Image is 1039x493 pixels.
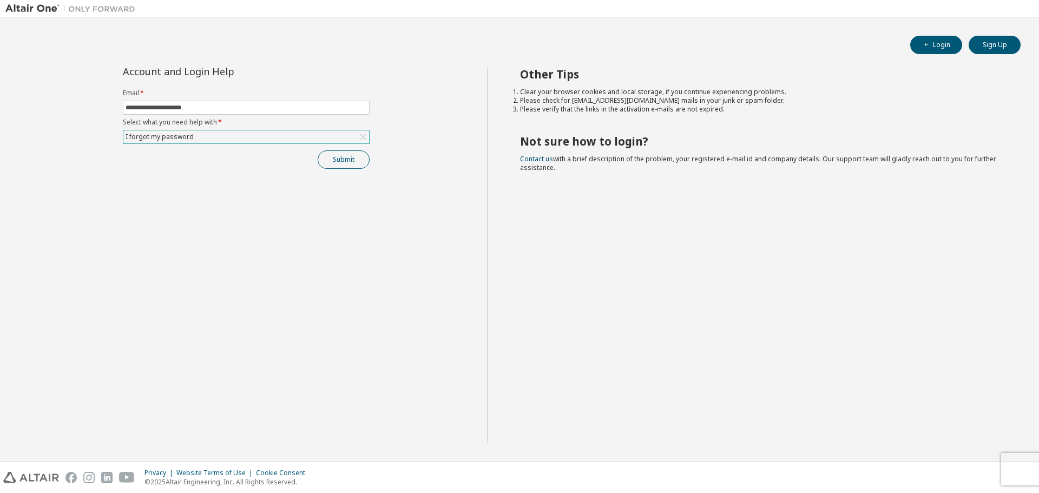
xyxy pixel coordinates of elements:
[318,150,370,169] button: Submit
[910,36,962,54] button: Login
[520,105,1002,114] li: Please verify that the links in the activation e-mails are not expired.
[256,469,312,477] div: Cookie Consent
[123,118,370,127] label: Select what you need help with
[101,472,113,483] img: linkedin.svg
[124,131,195,143] div: I forgot my password
[123,130,369,143] div: I forgot my password
[969,36,1021,54] button: Sign Up
[520,154,996,172] span: with a brief description of the problem, your registered e-mail id and company details. Our suppo...
[123,89,370,97] label: Email
[520,134,1002,148] h2: Not sure how to login?
[176,469,256,477] div: Website Terms of Use
[520,96,1002,105] li: Please check for [EMAIL_ADDRESS][DOMAIN_NAME] mails in your junk or spam folder.
[5,3,141,14] img: Altair One
[520,67,1002,81] h2: Other Tips
[520,154,553,163] a: Contact us
[520,88,1002,96] li: Clear your browser cookies and local storage, if you continue experiencing problems.
[144,477,312,487] p: © 2025 Altair Engineering, Inc. All Rights Reserved.
[119,472,135,483] img: youtube.svg
[83,472,95,483] img: instagram.svg
[3,472,59,483] img: altair_logo.svg
[65,472,77,483] img: facebook.svg
[123,67,320,76] div: Account and Login Help
[144,469,176,477] div: Privacy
